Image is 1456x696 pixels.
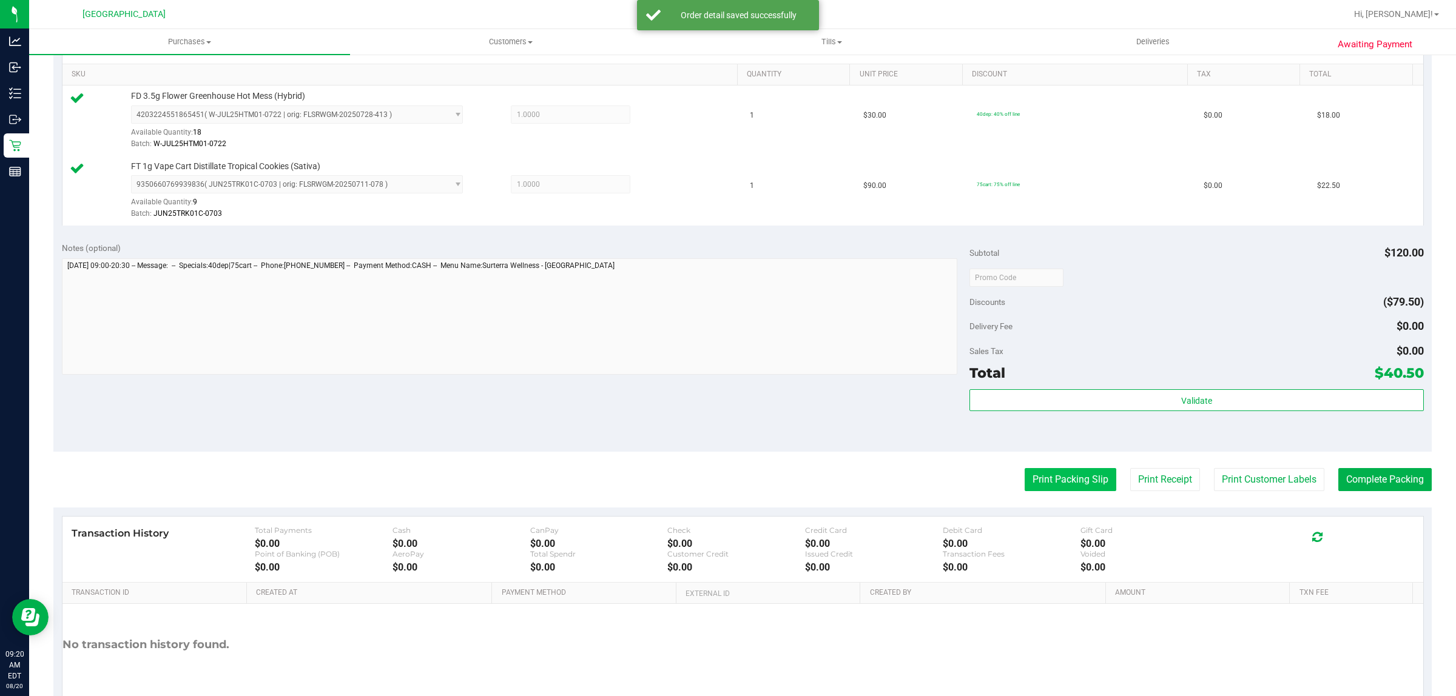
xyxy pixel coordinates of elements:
div: Total Payments [255,526,393,535]
a: Created By [870,588,1101,598]
p: 09:20 AM EDT [5,649,24,681]
span: Validate [1181,396,1212,406]
span: $40.50 [1375,364,1424,381]
span: $18.00 [1317,110,1340,121]
a: Deliveries [993,29,1313,55]
input: Promo Code [969,269,1063,287]
inline-svg: Analytics [9,35,21,47]
span: $0.00 [1204,180,1222,192]
div: Voided [1080,549,1218,558]
inline-svg: Reports [9,166,21,178]
span: 1 [750,110,754,121]
span: Discounts [969,291,1005,313]
span: FT 1g Vape Cart Distillate Tropical Cookies (Sativa) [131,161,320,172]
div: Check [667,526,805,535]
div: CanPay [530,526,668,535]
div: Transaction Fees [943,549,1080,558]
a: Purchases [29,29,350,55]
div: Customer Credit [667,549,805,558]
div: $0.00 [667,538,805,549]
div: Cash [393,526,530,535]
span: W-JUL25HTM01-0722 [153,139,226,148]
span: Subtotal [969,248,999,258]
span: $0.00 [1204,110,1222,121]
a: SKU [72,70,733,79]
span: Tills [672,36,991,47]
button: Print Customer Labels [1214,468,1324,491]
div: $0.00 [530,561,668,573]
div: Issued Credit [805,549,943,558]
span: 40dep: 40% off line [977,111,1020,117]
a: Discount [972,70,1182,79]
a: Payment Method [502,588,672,598]
span: $120.00 [1384,246,1424,259]
span: Hi, [PERSON_NAME]! [1354,9,1433,19]
span: ($79.50) [1383,295,1424,308]
div: Gift Card [1080,526,1218,535]
div: $0.00 [393,561,530,573]
div: $0.00 [1080,561,1218,573]
span: 9 [193,198,197,206]
span: Purchases [29,36,350,47]
inline-svg: Outbound [9,113,21,125]
div: $0.00 [255,561,393,573]
span: Awaiting Payment [1338,38,1412,52]
span: JUN25TRK01C-0703 [153,209,222,218]
inline-svg: Inventory [9,87,21,99]
div: $0.00 [943,561,1080,573]
span: 18 [193,128,201,136]
div: $0.00 [667,561,805,573]
a: Tax [1197,70,1295,79]
div: Available Quantity: [131,193,480,217]
a: Amount [1115,588,1285,598]
a: Customers [350,29,671,55]
div: $0.00 [943,538,1080,549]
span: $90.00 [863,180,886,192]
a: Tills [671,29,992,55]
a: Created At [256,588,487,598]
span: $0.00 [1397,320,1424,332]
a: Quantity [747,70,845,79]
inline-svg: Retail [9,139,21,152]
span: Deliveries [1120,36,1186,47]
div: $0.00 [1080,538,1218,549]
div: $0.00 [805,561,943,573]
button: Validate [969,389,1423,411]
span: [GEOGRAPHIC_DATA] [83,9,166,19]
a: Transaction ID [72,588,242,598]
a: Txn Fee [1299,588,1408,598]
span: Batch: [131,139,152,148]
span: 75cart: 75% off line [977,181,1020,187]
span: FD 3.5g Flower Greenhouse Hot Mess (Hybrid) [131,90,305,102]
div: Order detail saved successfully [667,9,810,21]
span: Sales Tax [969,346,1003,356]
span: Batch: [131,209,152,218]
span: Total [969,364,1005,381]
div: No transaction history found. [62,604,229,686]
div: $0.00 [393,538,530,549]
span: Customers [351,36,670,47]
div: $0.00 [530,538,668,549]
button: Print Receipt [1130,468,1200,491]
div: $0.00 [805,538,943,549]
a: Unit Price [860,70,958,79]
span: $0.00 [1397,344,1424,357]
a: Total [1309,70,1407,79]
div: Total Spendr [530,549,668,558]
inline-svg: Inbound [9,61,21,73]
span: 1 [750,180,754,192]
button: Print Packing Slip [1025,468,1116,491]
iframe: Resource center [12,599,49,635]
span: $30.00 [863,110,886,121]
span: $22.50 [1317,180,1340,192]
div: $0.00 [255,538,393,549]
div: Available Quantity: [131,124,480,147]
span: Delivery Fee [969,321,1013,331]
div: Debit Card [943,526,1080,535]
th: External ID [676,583,860,604]
div: Point of Banking (POB) [255,549,393,558]
div: Credit Card [805,526,943,535]
div: AeroPay [393,549,530,558]
button: Complete Packing [1338,468,1432,491]
p: 08/20 [5,681,24,691]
